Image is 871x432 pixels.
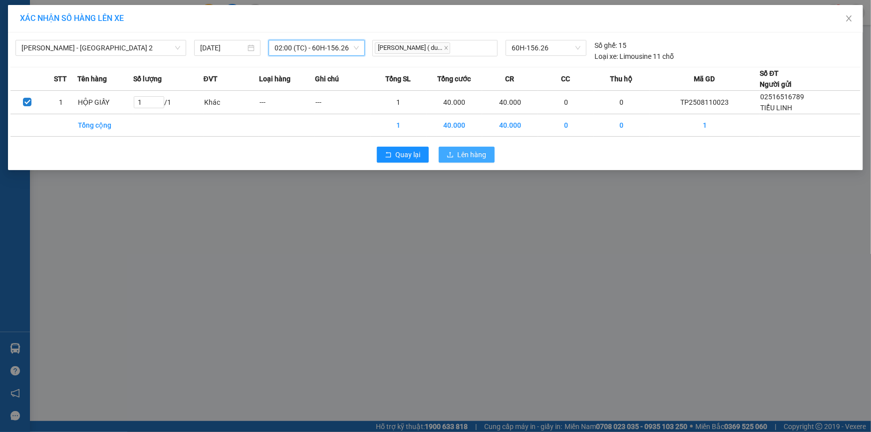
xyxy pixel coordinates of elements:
td: --- [315,91,371,114]
td: 0 [538,91,594,114]
td: 0 [594,114,650,137]
td: 1 [650,114,760,137]
span: Ghi chú [315,73,339,84]
span: Tổng SL [386,73,411,84]
td: 1 [371,91,427,114]
button: rollbackQuay lại [377,147,429,163]
span: Tổng cước [437,73,471,84]
td: --- [259,91,315,114]
input: 12/08/2025 [200,42,246,53]
span: Số ghế: [594,40,617,51]
button: uploadLên hàng [439,147,495,163]
span: CC [561,73,570,84]
td: 40.000 [427,91,483,114]
td: / 1 [133,91,204,114]
td: TP2508110023 [650,91,760,114]
span: Quay lại [396,149,421,160]
span: Loại hàng [259,73,290,84]
span: Số lượng [133,73,162,84]
td: 40.000 [482,91,538,114]
span: Tên hàng [77,73,107,84]
span: Thu hộ [610,73,633,84]
span: close [845,14,853,22]
span: 02:00 (TC) - 60H-156.26 [275,40,359,55]
button: Close [835,5,863,33]
span: Increase Value [153,97,164,102]
div: 15 [594,40,626,51]
td: 1 [371,114,427,137]
span: rollback [385,151,392,159]
div: Limousine 11 chỗ [594,51,674,62]
span: ĐVT [204,73,218,84]
td: 40.000 [482,114,538,137]
span: Loại xe: [594,51,618,62]
td: 40.000 [427,114,483,137]
span: 02516516789 [761,93,805,101]
span: Mã GD [694,73,715,84]
div: Số ĐT Người gửi [760,68,792,90]
td: 1 [44,91,77,114]
td: 0 [594,91,650,114]
td: Tổng cộng [77,114,133,137]
span: Decrease Value [153,102,164,108]
span: Phương Lâm - Sài Gòn 2 [21,40,180,55]
td: Khác [204,91,260,114]
span: down [156,102,162,108]
span: XÁC NHẬN SỐ HÀNG LÊN XE [20,13,124,23]
td: HỘP GIẤY [77,91,133,114]
span: STT [54,73,67,84]
span: 60H-156.26 [512,40,581,55]
span: Lên hàng [458,149,487,160]
span: CR [506,73,515,84]
span: [PERSON_NAME] ( du... [375,42,450,54]
span: up [156,97,162,103]
td: 0 [538,114,594,137]
span: TIỂU LINH [761,104,793,112]
span: close [444,45,449,50]
span: upload [447,151,454,159]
